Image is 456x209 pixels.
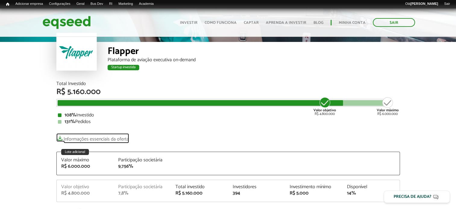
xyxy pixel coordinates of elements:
div: 7,8% [118,191,166,196]
div: Participação societária [118,158,166,163]
div: Plataforma de aviação executiva on-demand [108,58,400,62]
strong: [PERSON_NAME] [410,2,438,5]
a: Sair [373,18,415,27]
a: Academia [136,2,157,6]
div: R$ 6.000.000 [61,164,109,169]
div: R$ 6.000.000 [377,97,399,116]
strong: Valor máximo [377,107,399,113]
a: Aprenda a investir [266,21,306,25]
div: Total Investido [56,81,400,86]
div: R$ 4.800.000 [313,97,336,116]
div: Participação societária [118,185,166,189]
div: R$ 5.000 [290,191,338,196]
a: Captar [244,21,259,25]
a: Minha conta [339,21,366,25]
div: Startup investida [108,65,139,70]
a: Blog [313,21,323,25]
div: Total investido [175,185,224,189]
a: Informações essenciais da oferta [56,133,129,142]
div: Investidores [232,185,281,189]
a: Início [3,2,12,7]
div: 14% [347,191,395,196]
div: R$ 5.160.000 [56,88,400,96]
div: R$ 5.160.000 [175,191,224,196]
strong: 108% [64,111,76,119]
div: Valor objetivo [61,185,109,189]
a: Geral [73,2,87,6]
span: Início [6,2,9,6]
div: Flapper [108,46,400,58]
div: Pedidos [58,119,398,124]
div: 394 [232,191,281,196]
a: Sair [441,2,453,6]
div: Investimento mínimo [290,185,338,189]
div: Valor máximo [61,158,109,163]
img: EqSeed [42,14,91,30]
a: RI [106,2,115,6]
div: Lote adicional [61,149,89,155]
a: Marketing [115,2,136,6]
div: 9,756% [118,164,166,169]
a: Como funciona [205,21,237,25]
div: Disponível [347,185,395,189]
a: Adicionar empresa [12,2,46,6]
a: Bus Dev [87,2,106,6]
strong: Valor objetivo [313,107,336,113]
a: Investir [180,21,197,25]
a: Olá[PERSON_NAME] [402,2,441,6]
strong: 131% [64,118,75,126]
div: Investido [58,113,398,118]
a: Configurações [46,2,74,6]
div: R$ 4.800.000 [61,191,109,196]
